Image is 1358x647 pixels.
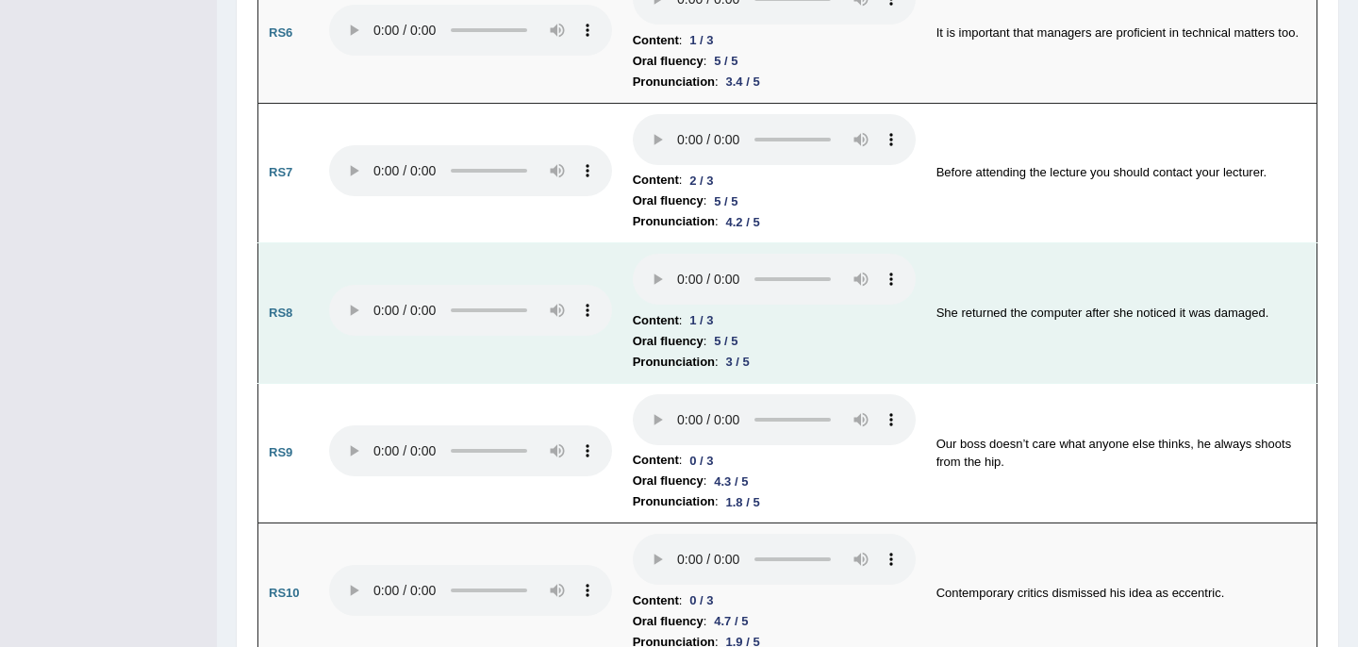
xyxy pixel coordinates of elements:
b: RS8 [269,306,292,320]
b: RS6 [269,25,292,40]
b: Oral fluency [633,51,704,72]
b: Content [633,170,679,191]
li: : [633,471,916,491]
div: 1.8 / 5 [719,492,768,512]
div: 1 / 3 [682,310,720,330]
div: 5 / 5 [706,331,745,351]
b: Oral fluency [633,611,704,632]
b: Content [633,590,679,611]
b: Oral fluency [633,331,704,352]
b: Content [633,30,679,51]
div: 4.7 / 5 [706,611,755,631]
td: She returned the computer after she noticed it was damaged. [926,243,1317,384]
b: Pronunciation [633,211,715,232]
div: 5 / 5 [706,51,745,71]
li: : [633,590,916,611]
b: Oral fluency [633,471,704,491]
td: Our boss doesn’t care what anyone else thinks, he always shoots from the hip. [926,383,1317,523]
li: : [633,310,916,331]
b: Pronunciation [633,491,715,512]
div: 3 / 5 [719,352,757,372]
b: Oral fluency [633,191,704,211]
td: Before attending the lecture you should contact your lecturer. [926,103,1317,243]
b: Content [633,450,679,471]
li: : [633,331,916,352]
div: 0 / 3 [682,451,720,471]
b: Content [633,310,679,331]
li: : [633,352,916,373]
li: : [633,450,916,471]
div: 2 / 3 [682,171,720,191]
b: RS10 [269,586,300,600]
li: : [633,170,916,191]
li: : [633,51,916,72]
div: 4.3 / 5 [706,472,755,491]
li: : [633,491,916,512]
b: RS9 [269,445,292,459]
li: : [633,611,916,632]
li: : [633,30,916,51]
li: : [633,191,916,211]
div: 1 / 3 [682,30,720,50]
b: RS7 [269,165,292,179]
li: : [633,72,916,92]
b: Pronunciation [633,72,715,92]
div: 3.4 / 5 [719,72,768,91]
div: 4.2 / 5 [719,212,768,232]
b: Pronunciation [633,352,715,373]
li: : [633,211,916,232]
div: 0 / 3 [682,590,720,610]
div: 5 / 5 [706,191,745,211]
